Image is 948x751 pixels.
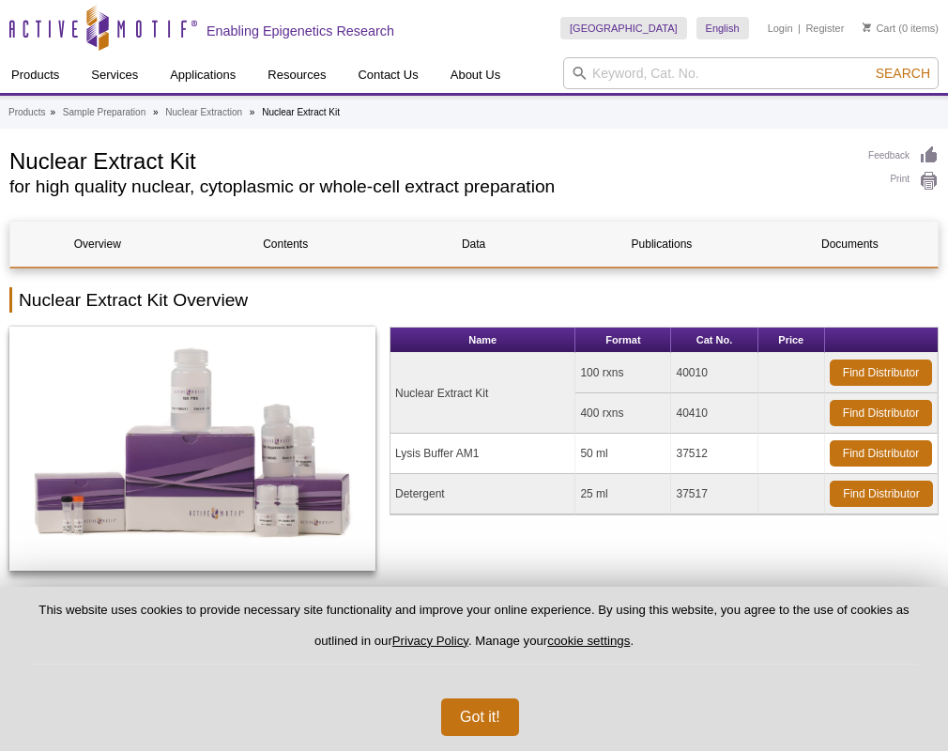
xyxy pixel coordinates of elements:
[262,107,340,117] li: Nuclear Extract Kit
[863,23,871,32] img: Your Cart
[868,171,939,192] a: Print
[165,104,242,121] a: Nuclear Extraction
[439,57,512,93] a: About Us
[9,287,939,313] h2: Nuclear Extract Kit Overview
[863,22,895,35] a: Cart
[390,353,575,434] td: Nuclear Extract Kit
[696,17,749,39] a: English
[9,178,849,195] h2: for high quality nuclear, cytoplasmic or whole-cell extract preparation
[80,57,149,93] a: Services
[390,434,575,474] td: Lysis Buffer AM1
[575,474,671,514] td: 25 ml
[547,634,630,648] button: cookie settings
[9,327,375,571] img: Nuclear Extract Kit
[198,222,373,267] a: Contents
[346,57,429,93] a: Contact Us
[8,104,45,121] a: Products
[560,17,687,39] a: [GEOGRAPHIC_DATA]
[50,107,55,117] li: »
[671,434,757,474] td: 37512
[575,393,671,434] td: 400 rxns
[387,222,561,267] a: Data
[575,328,671,353] th: Format
[574,222,749,267] a: Publications
[575,353,671,393] td: 100 rxns
[671,353,757,393] td: 40010
[805,22,844,35] a: Register
[768,22,793,35] a: Login
[863,17,939,39] li: (0 items)
[153,107,159,117] li: »
[758,328,825,353] th: Price
[392,634,468,648] a: Privacy Policy
[870,65,936,82] button: Search
[830,481,933,507] a: Find Distributor
[256,57,337,93] a: Resources
[390,328,575,353] th: Name
[868,146,939,166] a: Feedback
[250,107,255,117] li: »
[441,698,519,736] button: Got it!
[563,57,939,89] input: Keyword, Cat. No.
[763,222,938,267] a: Documents
[830,360,932,386] a: Find Distributor
[159,57,247,93] a: Applications
[671,328,757,353] th: Cat No.
[9,146,849,174] h1: Nuclear Extract Kit
[30,602,918,665] p: This website uses cookies to provide necessary site functionality and improve your online experie...
[798,17,801,39] li: |
[671,474,757,514] td: 37517
[575,434,671,474] td: 50 ml
[390,474,575,514] td: Detergent
[876,66,930,81] span: Search
[830,400,932,426] a: Find Distributor
[830,440,932,467] a: Find Distributor
[63,104,145,121] a: Sample Preparation
[206,23,394,39] h2: Enabling Epigenetics Research
[10,222,185,267] a: Overview
[671,393,757,434] td: 40410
